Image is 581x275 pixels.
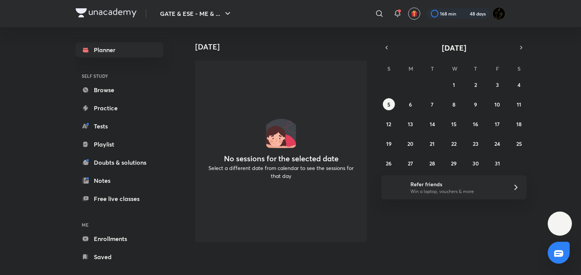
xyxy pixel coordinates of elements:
[492,7,505,20] img: Ranit Maity01
[76,82,163,97] a: Browse
[387,101,390,108] abbr: October 5, 2025
[494,101,500,108] abbr: October 10, 2025
[76,249,163,264] a: Saved
[266,118,296,148] img: No events
[513,98,525,110] button: October 11, 2025
[513,118,525,130] button: October 18, 2025
[76,42,163,57] a: Planner
[195,42,373,51] h4: [DATE]
[76,173,163,188] a: Notes
[426,118,438,130] button: October 14, 2025
[474,65,477,72] abbr: Thursday
[386,160,391,167] abbr: October 26, 2025
[513,137,525,150] button: October 25, 2025
[473,140,478,147] abbr: October 23, 2025
[386,121,391,128] abbr: October 12, 2025
[404,118,416,130] button: October 13, 2025
[76,191,163,206] a: Free live classes
[409,65,413,72] abbr: Monday
[383,157,395,169] button: October 26, 2025
[404,137,416,150] button: October 20, 2025
[474,101,477,108] abbr: October 9, 2025
[430,140,435,147] abbr: October 21, 2025
[386,140,391,147] abbr: October 19, 2025
[426,98,438,110] button: October 7, 2025
[469,79,482,91] button: October 2, 2025
[513,79,525,91] button: October 4, 2025
[448,79,460,91] button: October 1, 2025
[461,10,468,17] img: streak
[473,121,478,128] abbr: October 16, 2025
[495,121,500,128] abbr: October 17, 2025
[517,101,521,108] abbr: October 11, 2025
[408,8,420,20] button: avatar
[431,65,434,72] abbr: Tuesday
[452,101,455,108] abbr: October 8, 2025
[496,81,499,88] abbr: October 3, 2025
[408,160,413,167] abbr: October 27, 2025
[410,188,503,195] p: Win a laptop, vouchers & more
[555,219,564,228] img: ttu
[383,118,395,130] button: October 12, 2025
[383,137,395,150] button: October 19, 2025
[491,98,503,110] button: October 10, 2025
[426,137,438,150] button: October 21, 2025
[496,65,499,72] abbr: Friday
[76,8,137,19] a: Company Logo
[407,140,413,147] abbr: October 20, 2025
[469,118,482,130] button: October 16, 2025
[469,98,482,110] button: October 9, 2025
[451,140,457,147] abbr: October 22, 2025
[451,160,457,167] abbr: October 29, 2025
[76,218,163,231] h6: ME
[383,98,395,110] button: October 5, 2025
[76,119,163,134] a: Tests
[494,140,500,147] abbr: October 24, 2025
[155,6,237,21] button: GATE & ESE - ME & ...
[76,155,163,170] a: Doubts & solutions
[474,81,477,88] abbr: October 2, 2025
[491,137,503,150] button: October 24, 2025
[452,65,457,72] abbr: Wednesday
[448,137,460,150] button: October 22, 2025
[430,121,435,128] abbr: October 14, 2025
[472,160,479,167] abbr: October 30, 2025
[431,101,433,108] abbr: October 7, 2025
[429,160,435,167] abbr: October 28, 2025
[491,79,503,91] button: October 3, 2025
[491,157,503,169] button: October 31, 2025
[442,43,466,53] span: [DATE]
[517,65,520,72] abbr: Saturday
[516,140,522,147] abbr: October 25, 2025
[516,121,522,128] abbr: October 18, 2025
[453,81,455,88] abbr: October 1, 2025
[448,118,460,130] button: October 15, 2025
[408,121,413,128] abbr: October 13, 2025
[387,65,390,72] abbr: Sunday
[448,98,460,110] button: October 8, 2025
[404,98,416,110] button: October 6, 2025
[76,70,163,82] h6: SELF STUDY
[387,180,402,195] img: referral
[224,154,339,163] h4: No sessions for the selected date
[451,121,457,128] abbr: October 15, 2025
[404,157,416,169] button: October 27, 2025
[76,137,163,152] a: Playlist
[410,180,503,188] h6: Refer friends
[76,100,163,116] a: Practice
[409,101,412,108] abbr: October 6, 2025
[204,164,358,180] p: Select a different date from calendar to see the sessions for that day
[469,137,482,150] button: October 23, 2025
[495,160,500,167] abbr: October 31, 2025
[392,42,516,53] button: [DATE]
[76,8,137,17] img: Company Logo
[517,81,520,88] abbr: October 4, 2025
[411,10,418,17] img: avatar
[469,157,482,169] button: October 30, 2025
[76,231,163,246] a: Enrollments
[426,157,438,169] button: October 28, 2025
[448,157,460,169] button: October 29, 2025
[491,118,503,130] button: October 17, 2025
